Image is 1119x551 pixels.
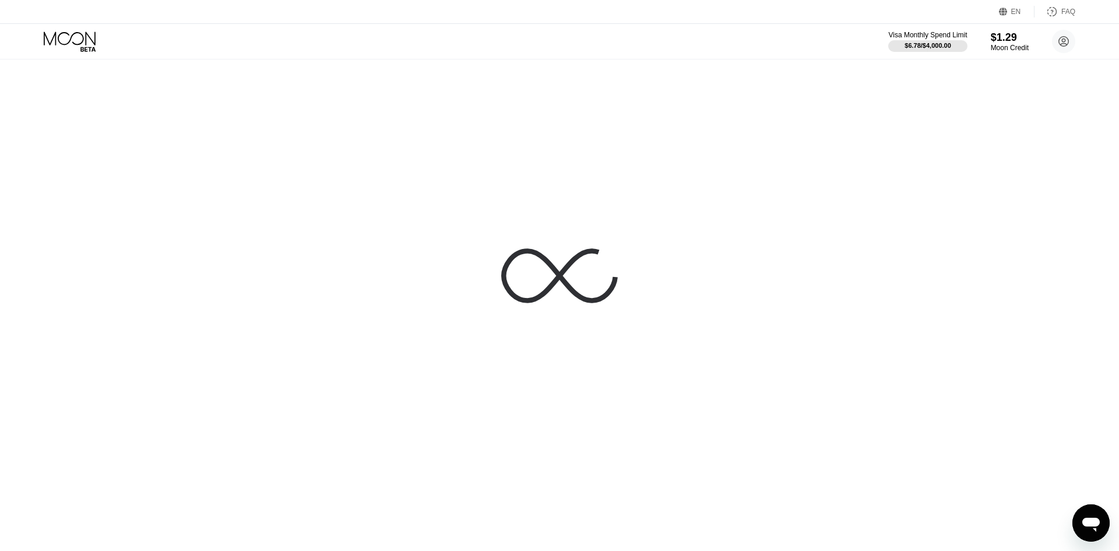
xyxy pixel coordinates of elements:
iframe: Button to launch messaging window [1072,504,1110,542]
div: Moon Credit [991,44,1029,52]
div: FAQ [1061,8,1075,16]
div: EN [999,6,1034,17]
div: FAQ [1034,6,1075,17]
div: $1.29Moon Credit [991,31,1029,52]
div: $1.29 [991,31,1029,44]
div: Visa Monthly Spend Limit [888,31,967,39]
div: $6.78 / $4,000.00 [905,42,951,49]
div: EN [1011,8,1021,16]
div: Visa Monthly Spend Limit$6.78/$4,000.00 [888,31,967,52]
